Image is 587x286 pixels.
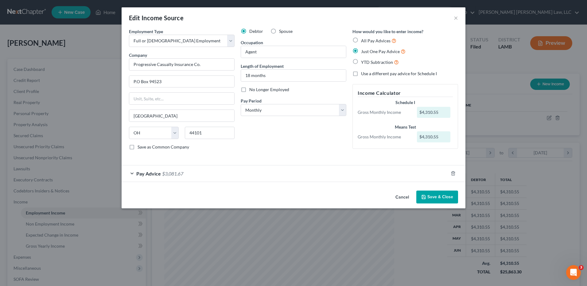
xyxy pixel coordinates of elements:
input: Search company by name... [129,58,235,71]
span: Use a different pay advice for Schedule I [361,71,437,76]
div: $4,310.55 [417,107,451,118]
input: Enter zip... [185,127,235,139]
div: Edit Income Source [129,14,184,22]
input: Unit, Suite, etc... [129,93,234,104]
button: Cancel [391,191,414,203]
input: -- [241,46,346,58]
div: Gross Monthly Income [355,109,414,115]
button: × [454,14,458,21]
span: No Longer Employed [249,87,289,92]
div: Schedule I [358,99,453,106]
div: Means Test [358,124,453,130]
div: $4,310.55 [417,131,451,142]
span: Debtor [249,29,263,34]
span: Employment Type [129,29,163,34]
div: Gross Monthly Income [355,134,414,140]
span: All Pay Advices [361,38,391,43]
span: Spouse [279,29,293,34]
span: 3 [579,265,584,270]
iframe: Intercom live chat [566,265,581,280]
input: Enter address... [129,76,234,87]
h5: Income Calculator [358,89,453,97]
span: YTD Subtraction [361,60,393,65]
span: Just One Pay Advice [361,49,400,54]
span: Pay Period [241,98,262,103]
label: Occupation [241,39,263,46]
span: Pay Advice [136,171,161,176]
input: ex: 2 years [241,70,346,81]
span: Company [129,52,147,58]
button: Save & Close [416,191,458,203]
span: $3,081.67 [162,171,183,176]
label: How would you like to enter income? [352,28,423,35]
input: Enter city... [129,110,234,122]
label: Length of Employment [241,63,284,69]
span: Save as Common Company [138,144,189,149]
